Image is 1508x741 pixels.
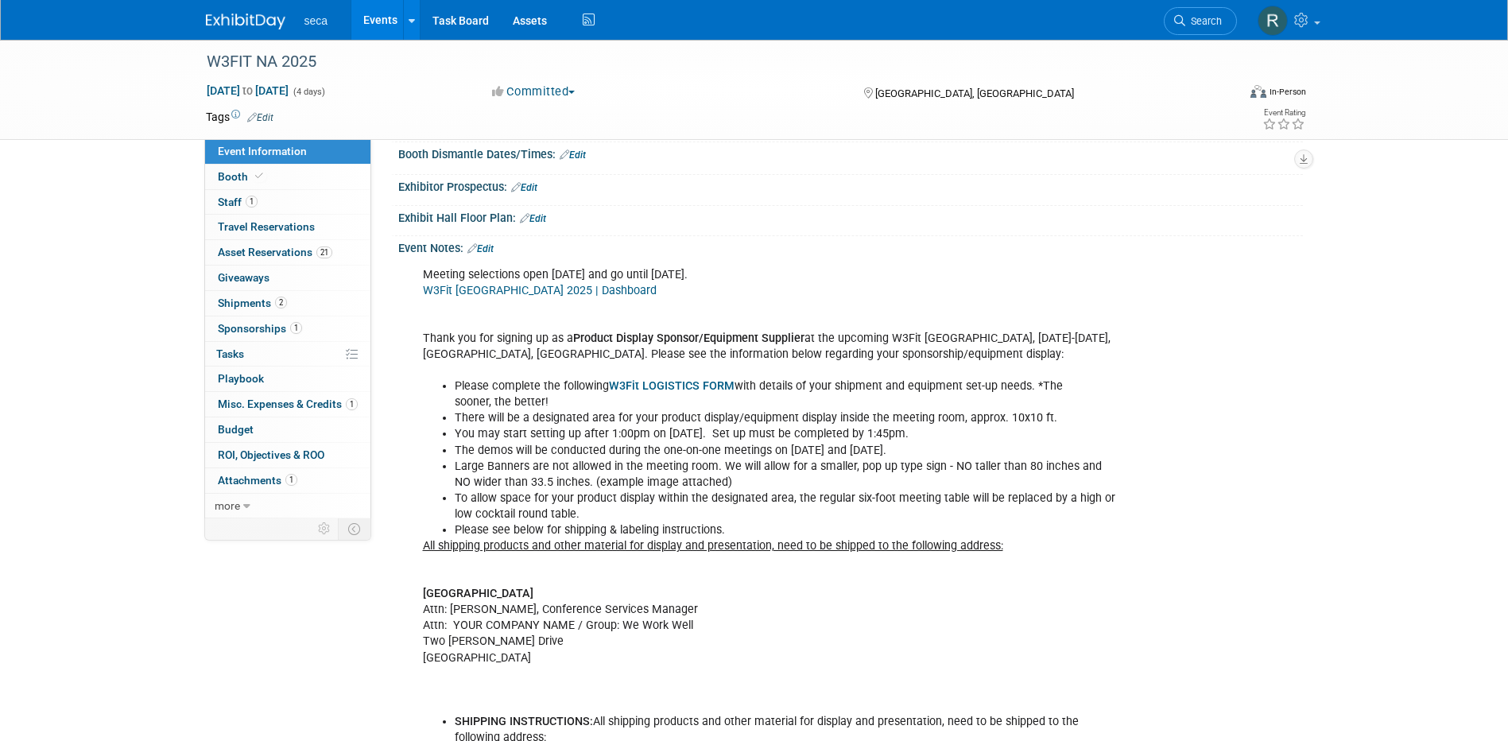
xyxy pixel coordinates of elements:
[206,83,289,98] span: [DATE] [DATE]
[218,423,254,436] span: Budget
[218,196,258,208] span: Staff
[398,175,1303,196] div: Exhibitor Prospectus:
[292,87,325,97] span: (4 days)
[218,398,358,410] span: Misc. Expenses & Credits
[205,291,370,316] a: Shipments2
[455,522,1118,538] li: Please see below for shipping & labeling instructions.
[1250,85,1266,98] img: Format-Inperson.png
[467,243,494,254] a: Edit
[573,332,804,345] b: Product Display Sponsor/Equipment Supplier
[218,170,266,183] span: Booth
[205,342,370,367] a: Tasks
[218,297,287,309] span: Shipments
[205,190,370,215] a: Staff1
[316,246,332,258] span: 21
[205,392,370,417] a: Misc. Expenses & Credits1
[1143,83,1307,107] div: Event Format
[206,14,285,29] img: ExhibitDay
[423,539,1003,553] u: All shipping products and other material for display and presentation, need to be shipped to the ...
[1258,6,1288,36] img: Rachel Jordan
[1269,86,1306,98] div: In-Person
[520,213,546,224] a: Edit
[205,165,370,189] a: Booth
[205,215,370,239] a: Travel Reservations
[455,410,1118,426] li: There will be a designated area for your product display/equipment display inside the meeting roo...
[246,196,258,208] span: 1
[455,491,1118,522] li: To allow space for your product display within the designated area, the regular six-foot meeting ...
[206,109,273,125] td: Tags
[875,87,1074,99] span: [GEOGRAPHIC_DATA], [GEOGRAPHIC_DATA]
[455,459,1118,491] li: Large Banners are not allowed in the meeting room. We will allow for a smaller, pop up type sign ...
[218,271,269,284] span: Giveaways
[216,347,244,360] span: Tasks
[205,240,370,265] a: Asset Reservations21
[511,182,537,193] a: Edit
[205,417,370,442] a: Budget
[205,367,370,391] a: Playbook
[398,236,1303,257] div: Event Notes:
[218,474,297,487] span: Attachments
[205,494,370,518] a: more
[201,48,1213,76] div: W3FIT NA 2025
[218,220,315,233] span: Travel Reservations
[218,246,332,258] span: Asset Reservations
[338,518,370,539] td: Toggle Event Tabs
[423,284,657,297] a: W3Fit [GEOGRAPHIC_DATA] 2025 | Dashboard
[398,142,1303,163] div: Booth Dismantle Dates/Times:
[240,84,255,97] span: to
[609,379,735,393] a: W3Fit LOGISTICS FORM
[1164,7,1237,35] a: Search
[455,378,1118,410] li: Please complete the following with details of your shipment and equipment set-up needs. *The soon...
[275,297,287,308] span: 2
[455,715,593,728] b: SHIPPING INSTRUCTIONS:
[1262,109,1305,117] div: Event Rating
[304,14,328,27] span: seca
[455,443,1118,459] li: The demos will be conducted during the one-on-one meetings on [DATE] and [DATE].
[218,448,324,461] span: ROI, Objectives & ROO
[205,139,370,164] a: Event Information
[290,322,302,334] span: 1
[205,443,370,467] a: ROI, Objectives & ROO
[205,468,370,493] a: Attachments1
[255,172,263,180] i: Booth reservation complete
[455,426,1118,442] li: You may start setting up after 1:00pm on [DATE]. Set up must be completed by 1:45pm.
[218,145,307,157] span: Event Information
[218,322,302,335] span: Sponsorships
[285,474,297,486] span: 1
[398,206,1303,227] div: Exhibit Hall Floor Plan:
[346,398,358,410] span: 1
[205,266,370,290] a: Giveaways
[218,372,264,385] span: Playbook
[205,316,370,341] a: Sponsorships1
[1185,15,1222,27] span: Search
[560,149,586,161] a: Edit
[215,499,240,512] span: more
[487,83,581,100] button: Committed
[311,518,339,539] td: Personalize Event Tab Strip
[247,112,273,123] a: Edit
[423,587,533,600] b: [GEOGRAPHIC_DATA]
